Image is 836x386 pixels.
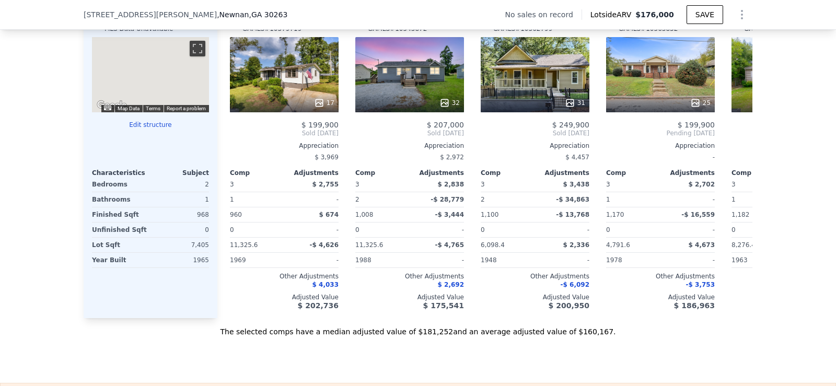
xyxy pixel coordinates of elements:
div: 0 [153,223,209,237]
div: Comp [606,169,660,177]
button: Show Options [731,4,752,25]
div: Adjusted Value [230,293,339,301]
div: 1969 [230,253,282,267]
span: 8,276.4 [731,241,756,249]
span: $ 674 [319,211,339,218]
img: Google [95,99,129,112]
span: Sold [DATE] [230,129,339,137]
div: 1 [731,192,784,207]
span: Lotside ARV [590,9,635,20]
span: 1,182 [731,211,749,218]
div: 2 [153,177,209,192]
a: Report a problem [167,106,206,111]
div: 1 [230,192,282,207]
div: - [606,150,715,165]
span: $ 2,692 [438,281,464,288]
span: 1,170 [606,211,624,218]
div: Adjusted Value [481,293,589,301]
span: $ 2,972 [440,154,464,161]
div: Comp [230,169,284,177]
div: Adjustments [660,169,715,177]
div: - [663,192,715,207]
div: Year Built [92,253,148,267]
span: 4,791.6 [606,241,630,249]
div: 32 [439,98,460,108]
span: 11,325.6 [230,241,258,249]
div: Adjustments [284,169,339,177]
div: Unfinished Sqft [92,223,148,237]
div: - [537,253,589,267]
div: 31 [565,98,585,108]
div: - [663,253,715,267]
div: 1 [606,192,658,207]
div: 7,405 [153,238,209,252]
span: 1,008 [355,211,373,218]
div: - [286,253,339,267]
button: Keyboard shortcuts [104,106,111,110]
div: - [663,223,715,237]
span: $ 3,438 [563,181,589,188]
span: $ 2,838 [438,181,464,188]
div: Finished Sqft [92,207,148,222]
div: Appreciation [606,142,715,150]
span: $176,000 [635,10,674,19]
span: $ 175,541 [423,301,464,310]
span: 3 [606,181,610,188]
div: Bathrooms [92,192,148,207]
span: -$ 34,863 [556,196,589,203]
span: 960 [230,211,242,218]
span: $ 2,336 [563,241,589,249]
span: 1,100 [481,211,498,218]
button: SAVE [687,5,723,24]
div: 2 [481,192,533,207]
span: $ 199,900 [301,121,339,129]
div: No sales on record [505,9,582,20]
span: $ 2,702 [689,181,715,188]
div: Comp [355,169,410,177]
span: 0 [606,226,610,233]
div: 2 [355,192,408,207]
div: Characteristics [92,169,150,177]
span: , GA 30263 [249,10,287,19]
div: 968 [153,207,209,222]
span: $ 202,736 [298,301,339,310]
button: Edit structure [92,121,209,129]
div: 25 [690,98,711,108]
span: 0 [481,226,485,233]
span: -$ 6,092 [561,281,589,288]
span: 3 [481,181,485,188]
span: -$ 4,765 [435,241,464,249]
span: -$ 3,444 [435,211,464,218]
span: $ 3,969 [315,154,339,161]
div: Other Adjustments [355,272,464,280]
a: Open this area in Google Maps (opens a new window) [95,99,129,112]
div: Other Adjustments [481,272,589,280]
div: - [412,253,464,267]
span: 3 [230,181,234,188]
span: [STREET_ADDRESS][PERSON_NAME] [84,9,217,20]
div: Adjustments [535,169,589,177]
span: -$ 3,753 [686,281,715,288]
span: 0 [731,226,736,233]
span: 0 [230,226,234,233]
div: 1988 [355,253,408,267]
span: Sold [DATE] [355,129,464,137]
div: 17 [314,98,334,108]
div: Map [92,37,209,112]
span: -$ 4,626 [310,241,339,249]
span: $ 2,755 [312,181,339,188]
div: 1948 [481,253,533,267]
div: - [412,223,464,237]
div: Adjusted Value [606,293,715,301]
div: Comp [731,169,786,177]
span: $ 4,673 [689,241,715,249]
div: 1 [153,192,209,207]
span: $ 249,900 [552,121,589,129]
button: Toggle fullscreen view [190,41,205,56]
span: -$ 28,779 [431,196,464,203]
div: - [537,223,589,237]
span: , Newnan [217,9,287,20]
span: 0 [355,226,359,233]
span: 11,325.6 [355,241,383,249]
span: $ 186,963 [674,301,715,310]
